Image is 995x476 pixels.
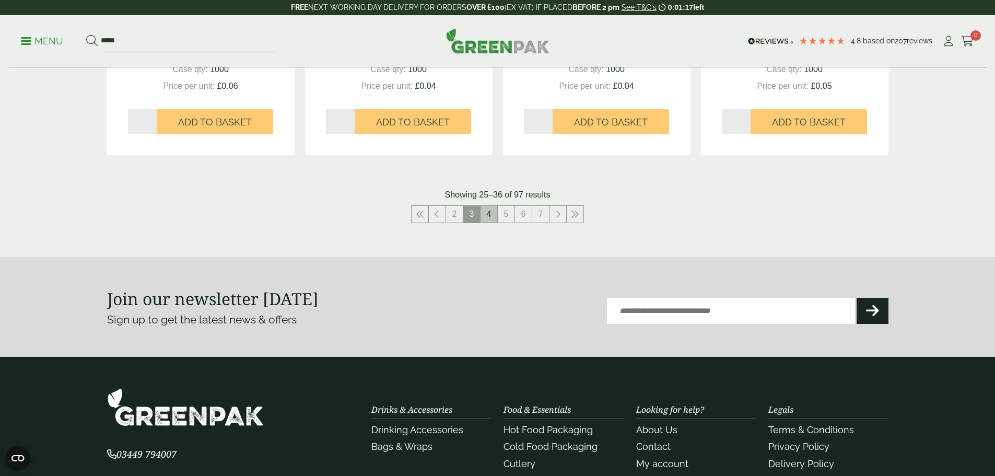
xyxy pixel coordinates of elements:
a: Hot Food Packaging [504,424,593,435]
span: £0.05 [811,82,832,90]
div: 4.79 Stars [799,36,846,45]
span: Case qty: [568,65,604,74]
i: Cart [961,36,974,47]
span: £0.06 [217,82,238,90]
strong: Join our newsletter [DATE] [107,287,319,310]
span: 207 [895,37,907,45]
a: Contact [636,441,671,452]
button: Add to Basket [355,109,471,134]
span: £0.04 [613,82,634,90]
span: 1000 [804,65,823,74]
button: Add to Basket [553,109,669,134]
a: Menu [21,35,63,45]
a: Drinking Accessories [371,424,463,435]
img: GreenPak Supplies [446,28,549,53]
span: reviews [907,37,932,45]
p: Showing 25–36 of 97 results [445,189,551,201]
span: Price per unit: [757,82,809,90]
span: £0.04 [415,82,436,90]
span: 4.8 [851,37,863,45]
span: 3 [463,206,480,223]
strong: OVER £100 [466,3,505,11]
span: Price per unit: [163,82,215,90]
span: Price per unit: [559,82,611,90]
span: 1000 [606,65,625,74]
a: See T&C's [622,3,657,11]
span: 03449 794007 [107,448,177,460]
a: Privacy Policy [768,441,829,452]
a: 2 [446,206,463,223]
p: Sign up to get the latest news & offers [107,311,459,328]
span: Case qty: [370,65,406,74]
span: 1000 [408,65,427,74]
a: 5 [498,206,514,223]
span: 0:01:17 [668,3,693,11]
strong: BEFORE 2 pm [572,3,619,11]
button: Add to Basket [157,109,273,134]
a: My account [636,458,688,469]
span: Case qty: [766,65,802,74]
span: left [693,3,704,11]
strong: FREE [291,3,308,11]
button: Open CMP widget [5,446,30,471]
a: Cutlery [504,458,535,469]
a: Delivery Policy [768,458,834,469]
a: 6 [515,206,532,223]
span: 1000 [210,65,229,74]
i: My Account [942,36,955,47]
img: GreenPak Supplies [107,388,264,426]
span: 0 [970,30,981,41]
span: Add to Basket [574,117,648,128]
a: 03449 794007 [107,450,177,460]
a: 7 [532,206,549,223]
span: Add to Basket [772,117,846,128]
span: Price per unit: [361,82,413,90]
button: Add to Basket [751,109,867,134]
a: 0 [961,33,974,49]
a: Bags & Wraps [371,441,432,452]
span: Add to Basket [178,117,252,128]
img: REVIEWS.io [748,38,793,45]
p: Menu [21,35,63,48]
span: Add to Basket [376,117,450,128]
span: Based on [863,37,895,45]
a: About Us [636,424,677,435]
span: Case qty: [172,65,208,74]
a: Cold Food Packaging [504,441,598,452]
a: Terms & Conditions [768,424,854,435]
a: 4 [481,206,497,223]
